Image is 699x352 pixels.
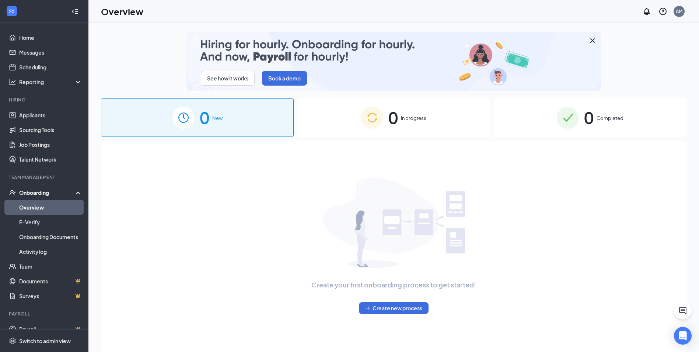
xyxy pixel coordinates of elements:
[101,5,143,18] h1: Overview
[9,97,81,103] div: Hiring
[19,78,83,86] div: Reporting
[8,7,15,15] svg: WorkstreamLogo
[19,215,82,230] a: E-Verify
[71,8,78,15] svg: Collapse
[19,244,82,259] a: Activity log
[212,114,223,122] span: New
[674,327,692,345] div: Open Intercom Messenger
[658,7,667,16] svg: QuestionInfo
[9,78,16,86] svg: Analysis
[584,105,594,130] span: 0
[19,122,82,137] a: Sourcing Tools
[19,259,82,274] a: Team
[9,311,81,317] div: Payroll
[19,200,82,215] a: Overview
[19,337,71,345] div: Switch to admin view
[19,274,82,289] a: DocumentsCrown
[9,174,81,180] div: Team Management
[674,302,692,320] button: ChatActive
[19,152,82,167] a: Talent Network
[186,32,601,91] img: payroll-small.gif
[359,302,429,314] button: PlusCreate new process
[19,45,82,60] a: Messages
[365,305,371,311] svg: Plus
[401,114,426,122] span: In progress
[19,30,82,45] a: Home
[9,337,16,345] svg: Settings
[588,36,597,45] svg: Cross
[19,137,82,152] a: Job Postings
[642,7,651,16] svg: Notifications
[678,306,687,315] svg: ChatActive
[19,289,82,303] a: SurveysCrown
[19,108,82,122] a: Applicants
[676,8,682,14] div: AM
[200,105,209,130] span: 0
[19,322,82,337] a: PayrollCrown
[19,60,82,75] a: Scheduling
[9,189,16,196] svg: UserCheck
[201,71,255,86] button: See how it works
[19,230,82,244] a: Onboarding Documents
[262,71,307,86] button: Book a demo
[388,105,398,130] span: 0
[19,189,76,196] div: Onboarding
[311,280,476,290] span: Create your first onboarding process to get started!
[597,114,623,122] span: Completed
